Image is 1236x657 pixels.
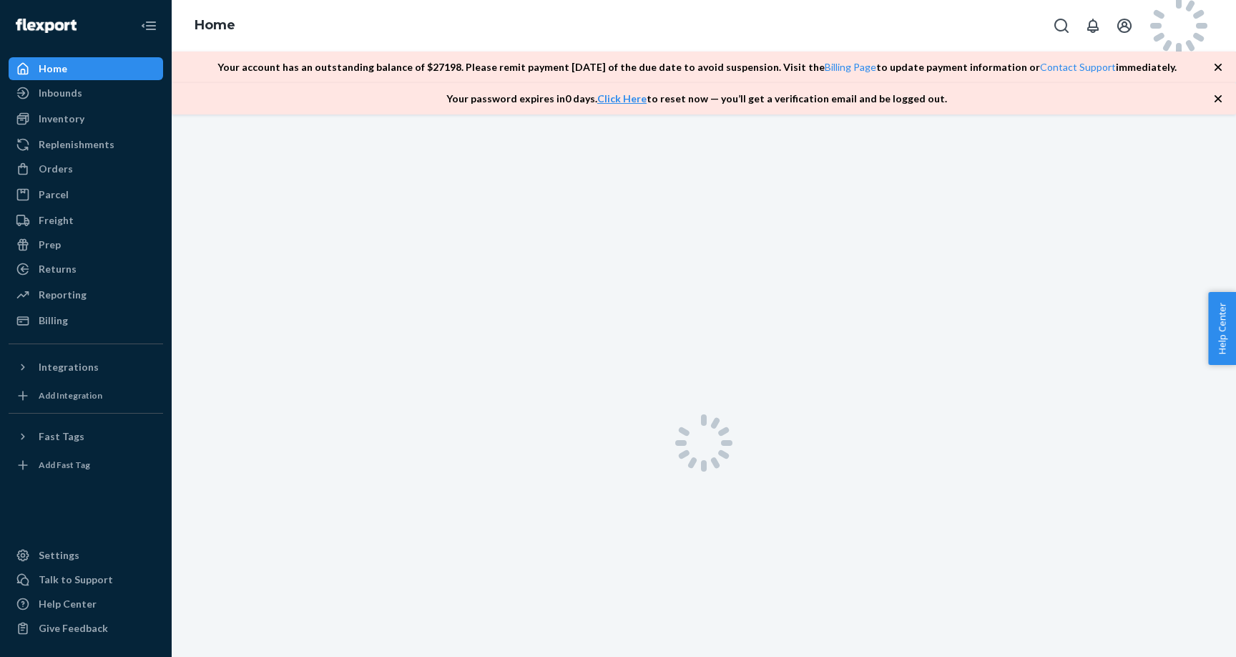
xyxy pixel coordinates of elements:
[446,92,947,106] p: Your password expires in 0 days . to reset now — you’ll get a verification email and be logged out.
[39,313,68,328] div: Billing
[825,61,876,73] a: Billing Page
[9,107,163,130] a: Inventory
[39,137,114,152] div: Replenishments
[9,617,163,640] button: Give Feedback
[9,356,163,379] button: Integrations
[1040,61,1116,73] a: Contact Support
[1047,11,1076,40] button: Open Search Box
[39,621,108,636] div: Give Feedback
[9,183,163,206] a: Parcel
[39,573,113,587] div: Talk to Support
[39,459,90,471] div: Add Fast Tag
[39,213,74,228] div: Freight
[217,60,1177,74] p: Your account has an outstanding balance of $ 27198 . Please remit payment [DATE] of the due date ...
[39,548,79,563] div: Settings
[9,283,163,306] a: Reporting
[39,162,73,176] div: Orders
[9,233,163,256] a: Prep
[39,288,87,302] div: Reporting
[9,209,163,232] a: Freight
[39,86,82,100] div: Inbounds
[134,11,163,40] button: Close Navigation
[39,429,84,444] div: Fast Tags
[9,309,163,332] a: Billing
[39,62,67,76] div: Home
[9,133,163,156] a: Replenishments
[16,19,77,33] img: Flexport logo
[183,5,247,47] ol: breadcrumbs
[9,57,163,80] a: Home
[597,92,647,104] a: Click Here
[39,389,102,401] div: Add Integration
[39,238,61,252] div: Prep
[9,568,163,591] button: Talk to Support
[9,544,163,567] a: Settings
[39,262,77,276] div: Returns
[39,188,69,202] div: Parcel
[9,593,163,615] a: Help Center
[39,112,84,126] div: Inventory
[9,384,163,407] a: Add Integration
[1208,292,1236,365] button: Help Center
[9,425,163,448] button: Fast Tags
[39,597,97,611] div: Help Center
[9,82,163,104] a: Inbounds
[9,157,163,180] a: Orders
[9,454,163,477] a: Add Fast Tag
[1079,11,1107,40] button: Open notifications
[1110,11,1139,40] button: Open account menu
[39,360,99,374] div: Integrations
[195,17,235,33] a: Home
[9,258,163,281] a: Returns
